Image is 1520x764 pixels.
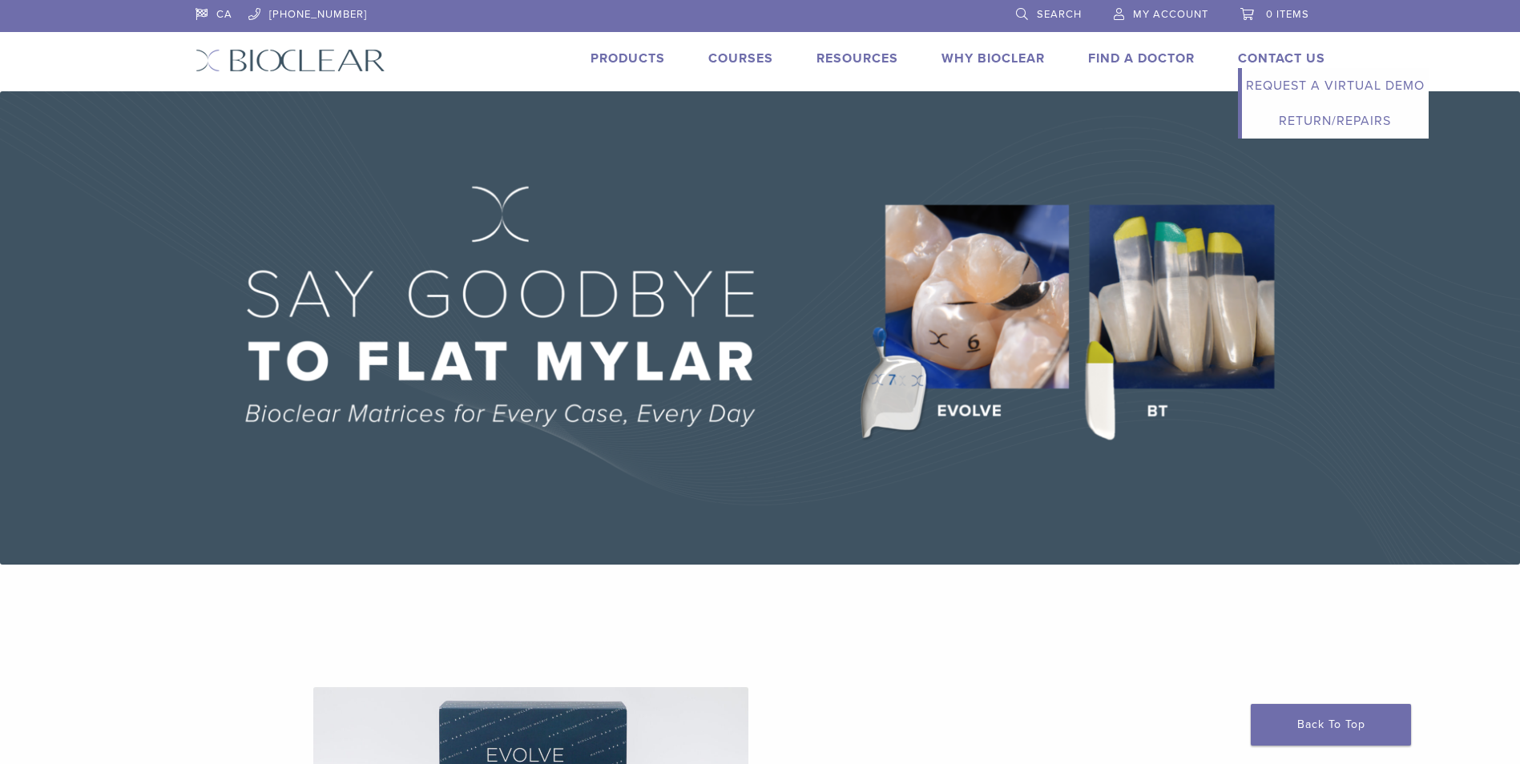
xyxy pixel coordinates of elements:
a: Courses [708,50,773,66]
a: Why Bioclear [941,50,1045,66]
span: My Account [1133,8,1208,21]
span: 0 items [1266,8,1309,21]
a: Resources [816,50,898,66]
a: Request a Virtual Demo [1242,68,1429,103]
img: Bioclear [196,49,385,72]
a: Return/Repairs [1242,103,1429,139]
a: Back To Top [1251,704,1411,746]
span: Search [1037,8,1082,21]
a: Products [591,50,665,66]
a: Contact Us [1238,50,1325,66]
a: Find A Doctor [1088,50,1195,66]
